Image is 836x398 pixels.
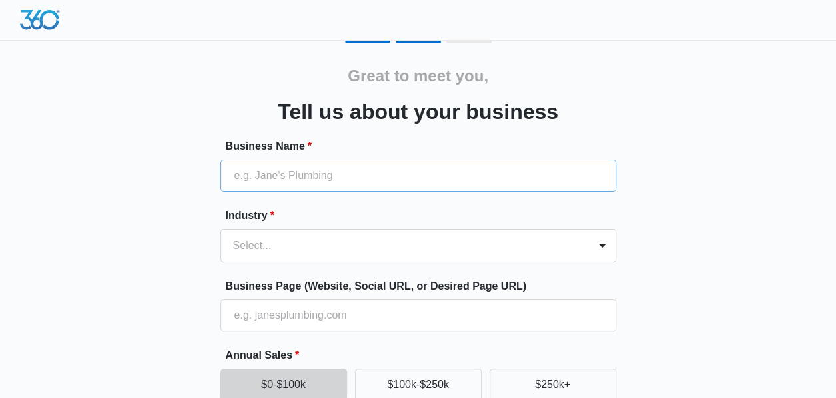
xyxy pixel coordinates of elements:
[220,160,616,192] input: e.g. Jane's Plumbing
[226,347,622,363] label: Annual Sales
[278,96,558,128] h3: Tell us about your business
[348,64,488,88] h2: Great to meet you,
[226,138,622,154] label: Business Name
[220,299,616,331] input: e.g. janesplumbing.com
[226,278,622,294] label: Business Page (Website, Social URL, or Desired Page URL)
[226,208,622,224] label: Industry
